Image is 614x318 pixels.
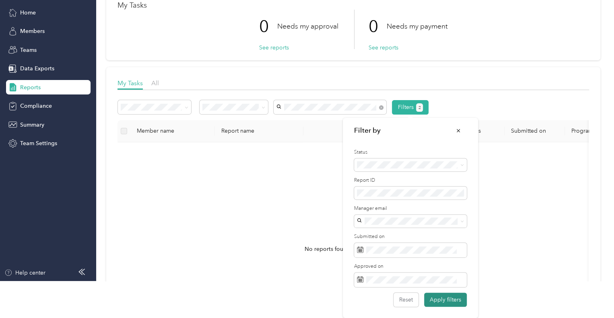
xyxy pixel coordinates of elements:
label: Status [354,149,467,156]
th: Submitted on [505,120,565,142]
button: Reset [394,293,418,307]
div: Member name [137,127,208,134]
span: All [151,79,159,87]
label: Approved on [354,263,467,270]
button: 2 [416,103,423,112]
th: Report name [215,120,303,142]
p: Needs my approval [277,21,338,31]
span: My Tasks [117,79,143,87]
button: Apply filters [424,293,467,307]
label: Manager email [354,205,467,212]
span: 2 [418,104,421,111]
span: Team Settings [20,139,57,148]
h1: My Tasks [117,1,589,10]
span: Summary [20,121,44,129]
label: Submitted on [354,233,467,240]
label: Report ID [354,177,467,184]
button: Help center [4,269,45,277]
iframe: Everlance-gr Chat Button Frame [569,273,614,318]
span: Compliance [20,102,52,110]
span: Data Exports [20,64,54,73]
button: See reports [369,43,398,52]
span: Teams [20,46,37,54]
button: See reports [259,43,289,52]
span: Home [20,8,36,17]
p: 0 [259,10,277,43]
p: 0 [369,10,387,43]
button: Filters2 [392,100,429,115]
span: No reports found with current filters [305,245,399,254]
strong: title [354,125,381,135]
span: Reports [20,83,41,92]
th: Member name [130,120,215,142]
div: Total [310,127,357,134]
p: Needs my payment [387,21,447,31]
span: Members [20,27,45,35]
